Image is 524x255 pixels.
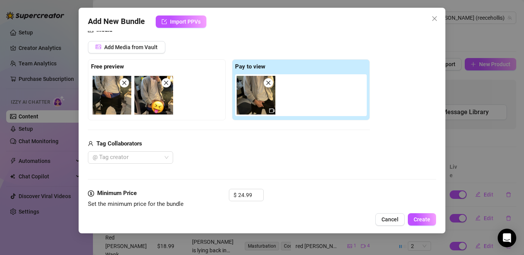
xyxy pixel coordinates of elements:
img: media [134,76,173,115]
button: Close [428,12,441,25]
span: picture [96,44,101,50]
span: Set the minimum price for the bundle [88,200,184,207]
span: Close [428,15,441,22]
img: media [237,76,275,115]
button: Create [408,213,436,226]
button: Import PPVs [156,15,206,28]
img: media [93,76,131,115]
strong: Pay to view [235,63,265,70]
strong: Minimum Price [97,190,137,197]
button: Cancel [375,213,405,226]
strong: Free preview [91,63,124,70]
span: close [431,15,438,22]
span: close [163,80,169,86]
span: Add Media from Vault [104,44,158,50]
span: close [122,80,127,86]
span: Add New Bundle [88,15,145,28]
span: import [161,19,167,24]
span: Import PPVs [170,19,201,25]
span: user [88,139,93,149]
button: Add Media from Vault [88,41,165,53]
span: Create [414,216,430,222]
span: close [266,80,271,86]
span: Cancel [381,216,399,222]
span: dollar [88,189,94,198]
div: Open Intercom Messenger [498,229,516,247]
span: video-camera [269,108,275,113]
strong: Tag Collaborators [96,140,142,147]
